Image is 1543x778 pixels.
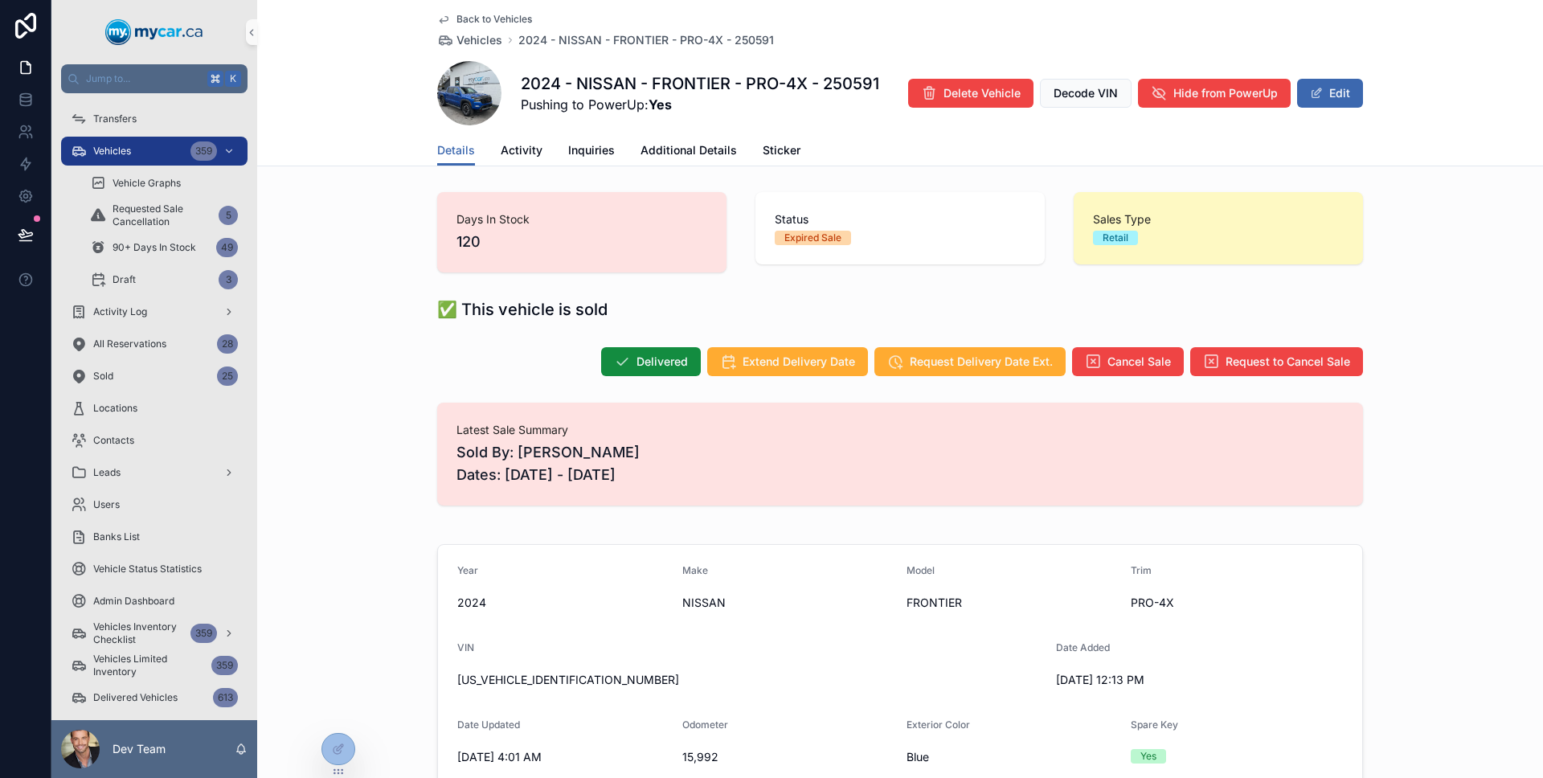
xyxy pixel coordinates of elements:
[521,95,879,114] span: Pushing to PowerUp:
[457,749,669,765] span: [DATE] 4:01 AM
[1131,564,1152,576] span: Trim
[1131,719,1178,731] span: Spare Key
[219,270,238,289] div: 3
[61,619,248,648] a: Vehicles Inventory Checklist359
[1054,85,1118,101] span: Decode VIN
[437,298,608,321] h1: ✅ This vehicle is sold
[61,137,248,166] a: Vehicles359
[457,564,478,576] span: Year
[457,595,669,611] span: 2024
[456,422,1344,438] span: Latest Sale Summary
[1140,749,1156,764] div: Yes
[682,719,728,731] span: Odometer
[907,749,1118,765] span: Blue
[61,490,248,519] a: Users
[113,741,166,757] p: Dev Team
[93,653,205,678] span: Vehicles Limited Inventory
[93,563,202,575] span: Vehicle Status Statistics
[907,719,970,731] span: Exterior Color
[61,104,248,133] a: Transfers
[437,32,502,48] a: Vehicles
[93,370,113,383] span: Sold
[219,206,238,225] div: 5
[113,273,136,286] span: Draft
[93,402,137,415] span: Locations
[61,330,248,358] a: All Reservations28
[763,136,800,168] a: Sticker
[211,656,238,675] div: 359
[1226,354,1350,370] span: Request to Cancel Sale
[456,211,707,227] span: Days In Stock
[61,362,248,391] a: Sold25
[907,564,935,576] span: Model
[743,354,855,370] span: Extend Delivery Date
[907,595,1118,611] span: FRONTIER
[93,466,121,479] span: Leads
[105,19,203,45] img: App logo
[61,458,248,487] a: Leads
[217,366,238,386] div: 25
[93,305,147,318] span: Activity Log
[649,96,672,113] strong: Yes
[61,555,248,583] a: Vehicle Status Statistics
[601,347,701,376] button: Delivered
[1103,231,1128,245] div: Retail
[568,142,615,158] span: Inquiries
[93,620,184,646] span: Vehicles Inventory Checklist
[80,233,248,262] a: 90+ Days In Stock49
[61,64,248,93] button: Jump to...K
[636,354,688,370] span: Delivered
[93,691,178,704] span: Delivered Vehicles
[93,530,140,543] span: Banks List
[908,79,1033,108] button: Delete Vehicle
[61,683,248,712] a: Delivered Vehicles613
[80,201,248,230] a: Requested Sale Cancellation5
[61,651,248,680] a: Vehicles Limited Inventory359
[682,749,894,765] span: 15,992
[521,72,879,95] h1: 2024 - NISSAN - FRONTIER - PRO-4X - 250591
[93,338,166,350] span: All Reservations
[707,347,868,376] button: Extend Delivery Date
[1056,672,1268,688] span: [DATE] 12:13 PM
[457,641,474,653] span: VIN
[437,136,475,166] a: Details
[93,113,137,125] span: Transfers
[943,85,1021,101] span: Delete Vehicle
[501,142,542,158] span: Activity
[80,169,248,198] a: Vehicle Graphs
[93,498,120,511] span: Users
[874,347,1066,376] button: Request Delivery Date Ext.
[1138,79,1291,108] button: Hide from PowerUp
[1072,347,1184,376] button: Cancel Sale
[501,136,542,168] a: Activity
[61,587,248,616] a: Admin Dashboard
[1190,347,1363,376] button: Request to Cancel Sale
[61,394,248,423] a: Locations
[51,93,257,720] div: scrollable content
[80,265,248,294] a: Draft3
[518,32,774,48] a: 2024 - NISSAN - FRONTIER - PRO-4X - 250591
[1056,641,1110,653] span: Date Added
[113,203,212,228] span: Requested Sale Cancellation
[190,624,217,643] div: 359
[457,719,520,731] span: Date Updated
[217,334,238,354] div: 28
[682,595,894,611] span: NISSAN
[227,72,239,85] span: K
[784,231,841,245] div: Expired Sale
[1131,595,1343,611] span: PRO-4X
[1093,211,1344,227] span: Sales Type
[61,426,248,455] a: Contacts
[93,145,131,158] span: Vehicles
[61,297,248,326] a: Activity Log
[61,522,248,551] a: Banks List
[456,231,707,253] span: 120
[437,142,475,158] span: Details
[910,354,1053,370] span: Request Delivery Date Ext.
[682,564,708,576] span: Make
[641,136,737,168] a: Additional Details
[1107,354,1171,370] span: Cancel Sale
[113,241,196,254] span: 90+ Days In Stock
[1173,85,1278,101] span: Hide from PowerUp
